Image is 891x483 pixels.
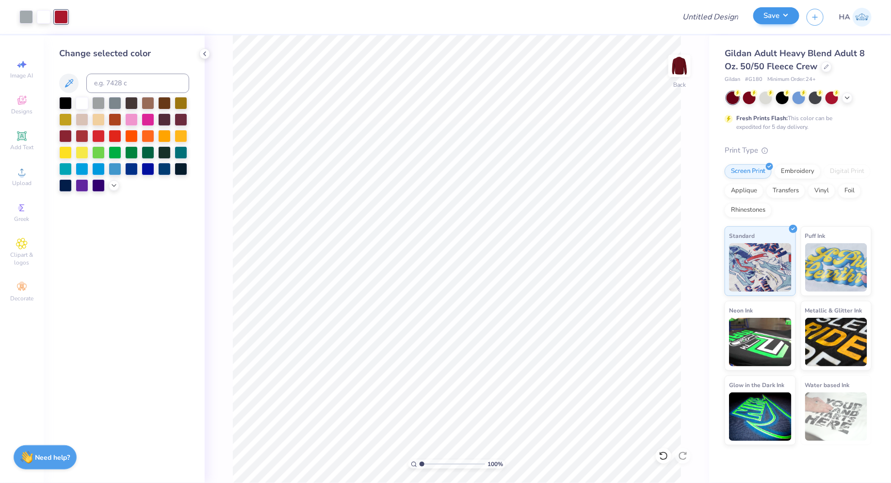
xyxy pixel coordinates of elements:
[805,380,850,390] span: Water based Ink
[805,243,868,292] img: Puff Ink
[725,76,740,84] span: Gildan
[838,184,861,198] div: Foil
[839,12,850,23] span: HA
[745,76,762,84] span: # G180
[808,184,835,198] div: Vinyl
[11,108,32,115] span: Designs
[673,80,686,89] div: Back
[11,72,33,79] span: Image AI
[12,179,32,187] span: Upload
[59,47,189,60] div: Change selected color
[824,164,871,179] div: Digital Print
[729,305,753,315] span: Neon Ink
[5,251,39,266] span: Clipart & logos
[736,114,788,122] strong: Fresh Prints Flash:
[736,114,856,131] div: This color can be expedited for 5 day delivery.
[805,305,862,315] span: Metallic & Glitter Ink
[725,184,763,198] div: Applique
[10,295,33,302] span: Decorate
[729,380,784,390] span: Glow in the Dark Ink
[86,74,189,93] input: e.g. 7428 c
[805,392,868,441] img: Water based Ink
[725,164,772,179] div: Screen Print
[15,215,30,223] span: Greek
[675,7,746,27] input: Untitled Design
[35,453,70,462] strong: Need help?
[805,318,868,366] img: Metallic & Glitter Ink
[729,392,792,441] img: Glow in the Dark Ink
[729,231,755,241] span: Standard
[775,164,821,179] div: Embroidery
[753,7,799,24] button: Save
[729,243,792,292] img: Standard
[853,8,872,27] img: Harshit Agarwal
[487,460,503,468] span: 100 %
[766,184,805,198] div: Transfers
[767,76,816,84] span: Minimum Order: 24 +
[805,231,826,241] span: Puff Ink
[725,47,865,72] span: Gildan Adult Heavy Blend Adult 8 Oz. 50/50 Fleece Crew
[10,143,33,151] span: Add Text
[670,56,689,76] img: Back
[839,8,872,27] a: HA
[725,203,772,218] div: Rhinestones
[729,318,792,366] img: Neon Ink
[725,145,872,156] div: Print Type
